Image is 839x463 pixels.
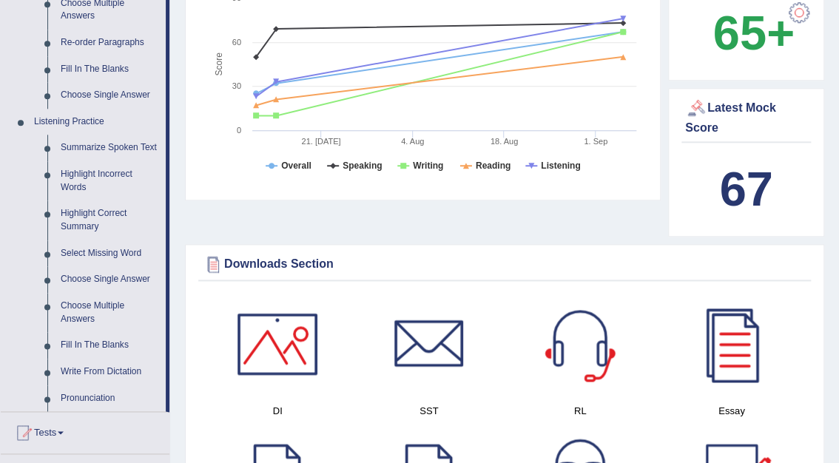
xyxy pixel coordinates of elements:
[719,162,772,216] b: 67
[54,200,166,240] a: Highlight Correct Summary
[281,160,311,171] tspan: Overall
[584,137,607,146] tspan: 1. Sep
[713,6,795,60] b: 65+
[54,161,166,200] a: Highlight Incorrect Words
[301,137,340,146] tspan: 21. [DATE]
[54,82,166,109] a: Choose Single Answer
[213,53,223,76] tspan: Score
[54,385,166,412] a: Pronunciation
[401,137,424,146] tspan: 4. Aug
[413,160,443,171] tspan: Writing
[54,240,166,267] a: Select Missing Word
[232,81,241,90] text: 30
[491,137,518,146] tspan: 18. Aug
[664,403,801,419] h4: Essay
[54,359,166,385] a: Write From Dictation
[54,135,166,161] a: Summarize Spoken Text
[27,109,166,135] a: Listening Practice
[1,412,169,449] a: Tests
[54,266,166,293] a: Choose Single Answer
[54,56,166,83] a: Fill In The Blanks
[685,97,807,137] div: Latest Mock Score
[343,160,382,171] tspan: Speaking
[541,160,580,171] tspan: Listening
[54,30,166,56] a: Re-order Paragraphs
[202,253,807,275] div: Downloads Section
[476,160,511,171] tspan: Reading
[232,38,241,47] text: 60
[54,293,166,332] a: Choose Multiple Answers
[209,403,346,419] h4: DI
[512,403,649,419] h4: RL
[361,403,498,419] h4: SST
[237,126,241,135] text: 0
[54,332,166,359] a: Fill In The Blanks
